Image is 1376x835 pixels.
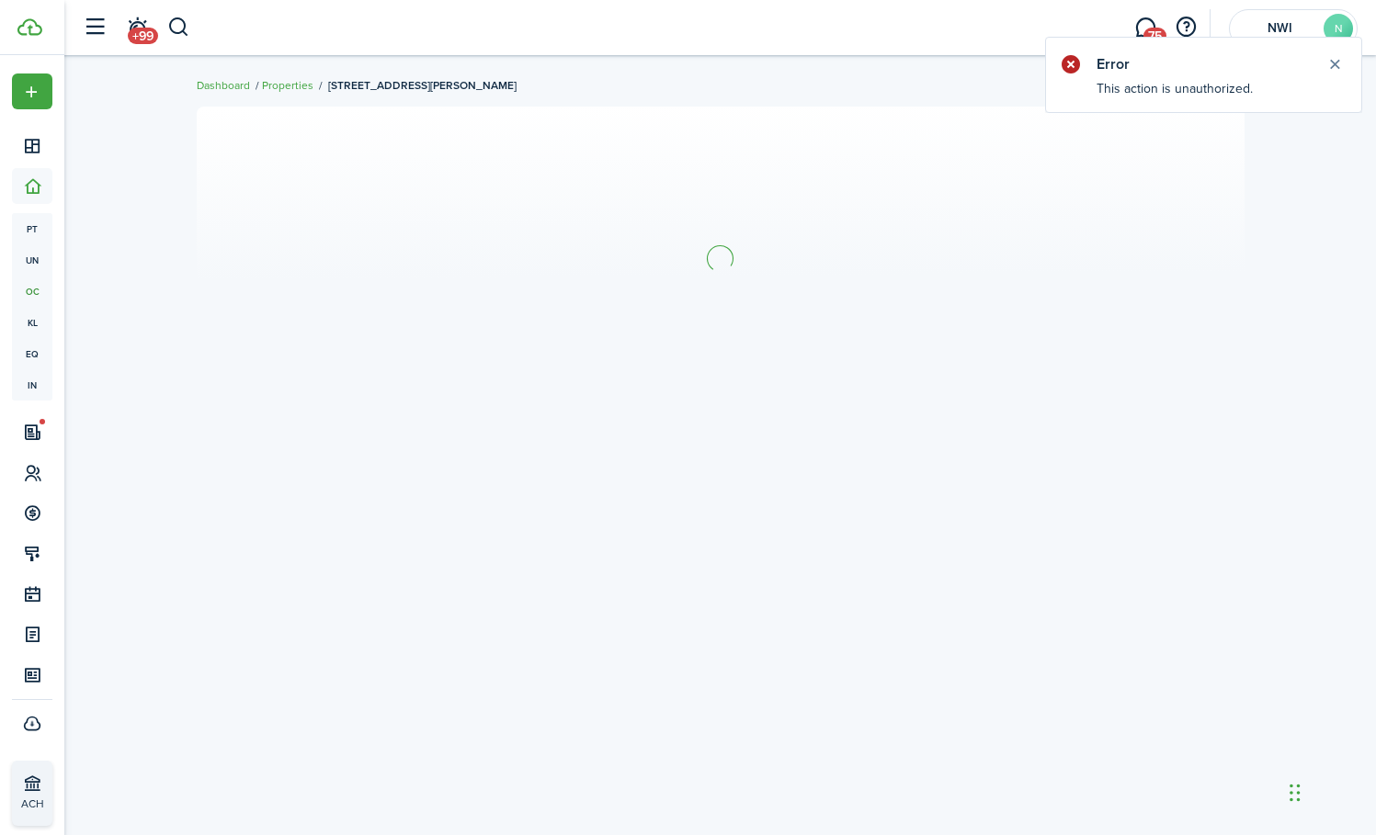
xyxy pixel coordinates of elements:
[1324,14,1353,43] avatar-text: N
[1243,22,1316,35] span: NWI
[262,77,313,94] a: Properties
[167,12,190,43] button: Search
[12,276,52,307] a: oc
[704,243,736,275] img: Loading
[119,5,154,51] a: Notifications
[17,18,42,36] img: TenantCloud
[12,213,52,244] a: pt
[1128,5,1163,51] a: Messaging
[12,73,52,109] button: Open menu
[1170,12,1201,43] button: Open resource center
[1143,28,1166,44] span: 75
[21,796,130,812] p: ACH
[1046,79,1361,112] notify-body: This action is unauthorized.
[197,77,250,94] a: Dashboard
[128,28,158,44] span: +99
[12,369,52,401] a: in
[328,77,517,94] span: [STREET_ADDRESS][PERSON_NAME]
[12,307,52,338] a: kl
[1097,53,1308,75] notify-title: Error
[77,10,112,45] button: Open sidebar
[1284,747,1376,835] iframe: Chat Widget
[12,244,52,276] a: un
[12,761,52,826] a: ACH
[1290,765,1301,820] div: Drag
[1322,51,1348,77] button: Close notify
[12,338,52,369] a: eq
